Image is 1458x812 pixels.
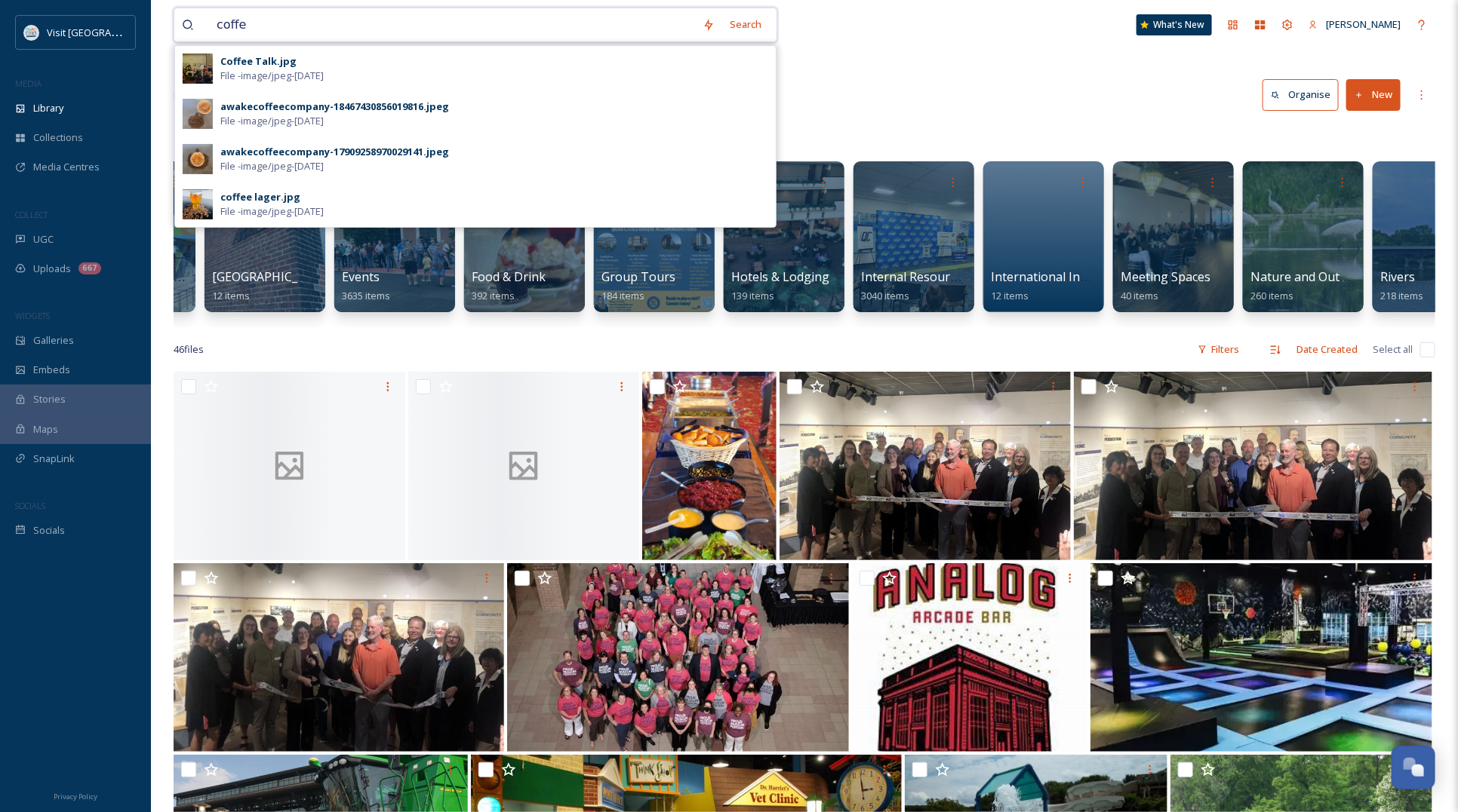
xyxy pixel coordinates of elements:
a: [GEOGRAPHIC_DATA]12 items [212,270,334,302]
img: OIP.webp [1090,563,1432,752]
span: 3040 items [861,289,909,302]
div: Date Created [1289,335,1365,364]
a: Food & Drink392 items [472,270,546,302]
span: 46 file s [174,342,204,357]
div: Search [722,10,769,39]
span: MEDIA [15,78,42,89]
span: 218 items [1380,289,1423,302]
span: File - image/jpeg - [DATE] [220,114,324,128]
span: Maps [33,422,58,437]
span: Collections [33,130,83,145]
span: 392 items [472,289,515,302]
span: WIDGETS [15,310,50,321]
span: Group Tours [601,268,675,285]
span: 3635 items [342,289,390,302]
span: Socials [33,523,65,538]
a: Internal Resources3040 items [861,270,968,302]
img: IMG_9984.jpeg [174,563,504,752]
span: UGC [33,232,54,247]
a: Meeting Spaces40 items [1121,270,1210,302]
a: Rivers218 items [1380,270,1423,302]
a: [PERSON_NAME] [1301,10,1408,39]
img: IMG_9981.jpeg [1074,372,1432,560]
span: Library [33,101,63,115]
span: Visit [GEOGRAPHIC_DATA] [47,25,164,39]
a: Events3635 items [342,270,390,302]
span: Food & Drink [472,268,546,285]
input: Search your library [209,8,695,41]
span: Media Centres [33,160,100,174]
button: Organise [1263,79,1339,110]
button: Open Chat [1392,746,1435,789]
img: buffett.jpg [642,372,777,560]
span: Hotels & Lodging [731,268,829,285]
img: DSCF3153.jpg [507,563,849,752]
div: coffee lager.jpg [220,190,300,204]
span: File - image/jpeg - [DATE] [220,204,324,219]
div: 667 [78,262,101,274]
span: 12 items [991,289,1029,302]
div: awakecoffeecompany-17909258970029141.jpeg [220,145,449,159]
span: Embeds [33,363,70,377]
span: Meeting Spaces [1121,268,1210,285]
span: SnapLink [33,452,75,466]
span: Events [342,268,380,285]
a: International Inbound Travel Association12 items [991,270,1224,302]
span: COLLECT [15,209,48,220]
img: d494dd44-5da1-40bc-8d53-98f1c631f128.jpg [183,99,213,129]
span: [GEOGRAPHIC_DATA] [212,268,334,285]
span: File - image/jpeg - [DATE] [220,69,324,83]
span: 260 items [1250,289,1293,302]
span: Internal Resources [861,268,968,285]
img: IMG_9983.jpeg [780,372,1071,560]
span: Privacy Policy [54,792,97,801]
div: Coffee Talk.jpg [220,54,297,69]
div: Filters [1190,335,1247,364]
span: 40 items [1121,289,1158,302]
span: Nature and Outdoors [1250,268,1373,285]
a: Hotels & Lodging139 items [731,270,829,302]
img: 8a91d012-c525-45e1-96ab-2cd88b7854bc.jpg [183,54,213,84]
a: Nature and Outdoors260 items [1250,270,1373,302]
span: International Inbound Travel Association [991,268,1224,285]
img: OIP.jpg [852,563,1087,752]
span: 139 items [731,289,774,302]
span: Rivers [1380,268,1415,285]
span: Galleries [33,333,74,348]
span: Select all [1373,342,1413,357]
span: [PERSON_NAME] [1326,17,1401,31]
a: Privacy Policy [54,786,97,804]
span: Uploads [33,262,71,276]
div: awakecoffeecompany-18467430856019816.jpeg [220,100,449,114]
button: New [1346,79,1401,110]
a: What's New [1137,14,1212,35]
img: 310c0e0c-62cb-40cb-9e57-ebea20e7a548.jpg [183,144,213,174]
a: Organise [1263,79,1346,110]
span: Stories [33,392,66,406]
span: 12 items [212,289,250,302]
a: Group Tours184 items [601,270,675,302]
span: File - image/jpeg - [DATE] [220,159,324,173]
span: SOCIALS [15,500,45,511]
img: QCCVB_VISIT_vert_logo_4c_tagline_122019.svg [24,25,39,40]
img: c5d8e679-5557-42b1-858a-4f6928843d0e.jpg [183,189,213,219]
span: 184 items [601,289,644,302]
